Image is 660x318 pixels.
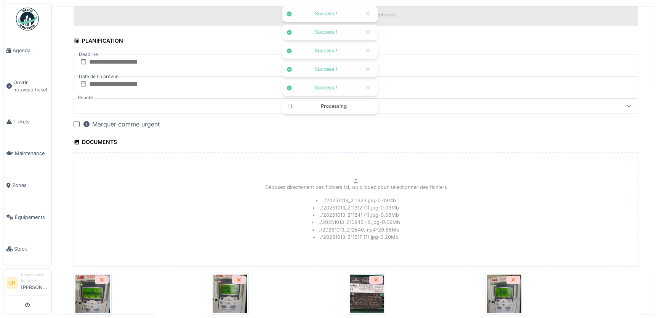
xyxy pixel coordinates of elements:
div: Success ! [296,29,356,36]
p: Déposez directement des fichiers ici, ou cliquez pour sélectionner des fichiers [265,184,447,191]
span: Équipements [15,214,48,221]
a: Zones [3,169,51,201]
li: ./20251013_212640.mp4 - 29.66 Mb [312,226,400,233]
li: ./20251013_211323.jpg - 0.09 Mb [316,197,396,204]
label: Deadline [78,50,99,59]
a: Tickets [3,106,51,138]
li: ./20251013_210845 (1).jpg - 0.09 Mb [312,219,400,226]
img: Badge_color-CXgf-gQk.svg [16,8,39,30]
img: t0bmddql9r96np7rcx96u2mxpebb [213,275,247,313]
img: ojqt60z7984nbvekmagqjncxwmbr [350,275,384,313]
a: Équipements [3,201,51,233]
img: 9a9hzqrn0suihuw45wxvtug1v874 [487,275,521,313]
div: Success ! [296,85,356,91]
li: ./20251013_211617 (1).jpg - 0.20 Mb [313,233,399,241]
div: Documents [74,136,117,149]
div: Success ! [296,66,356,73]
div: Success ! [296,48,356,54]
a: Agenda [3,35,51,67]
li: ./20251013_211312 (1).jpg - 0.09 Mb [313,204,399,211]
div: Marquer comme urgent [83,120,160,129]
span: Agenda [13,47,48,54]
li: [PERSON_NAME] [21,272,48,294]
img: bi3h86a7ay7v9d4ol10utgktfe85 [75,275,110,313]
span: Tickets [13,118,48,125]
a: Stock [3,233,51,265]
span: Ouvrir nouveau ticket [13,79,48,93]
div: Planification [74,35,123,48]
a: Maintenance [3,137,51,169]
div: Responsable technicien [21,272,48,284]
li: LH [6,277,18,289]
a: LH Responsable technicien[PERSON_NAME] [6,272,48,296]
span: Maintenance [15,150,48,157]
div: Success ! [296,11,356,17]
label: Priorité [77,94,95,101]
span: Zones [12,182,48,189]
span: Stock [14,245,48,252]
a: Ouvrir nouveau ticket [3,67,51,106]
label: Date de fin prévue [78,72,119,81]
div: Processing [298,103,370,110]
li: ./20251013_211241 (1).jpg - 0.08 Mb [313,211,399,219]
